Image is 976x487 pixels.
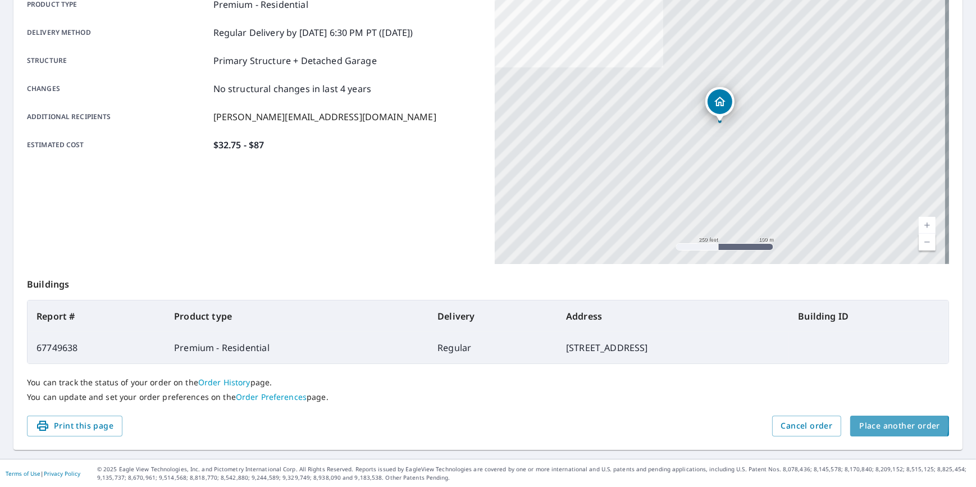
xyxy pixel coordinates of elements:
[28,301,165,332] th: Report #
[6,470,80,477] p: |
[781,419,833,433] span: Cancel order
[6,470,40,477] a: Terms of Use
[27,82,209,95] p: Changes
[705,87,735,122] div: Dropped pin, building 1, Residential property, 5735 N Scout Island Cir Austin, TX 78731
[850,416,949,436] button: Place another order
[428,301,557,332] th: Delivery
[236,392,307,402] a: Order Preferences
[789,301,948,332] th: Building ID
[919,234,936,251] a: Current Level 17, Zoom Out
[27,54,209,67] p: Structure
[97,465,970,482] p: © 2025 Eagle View Technologies, Inc. and Pictometry International Corp. All Rights Reserved. Repo...
[27,138,209,152] p: Estimated cost
[165,301,428,332] th: Product type
[44,470,80,477] a: Privacy Policy
[919,217,936,234] a: Current Level 17, Zoom In
[213,82,372,95] p: No structural changes in last 4 years
[213,138,264,152] p: $32.75 - $87
[213,110,436,124] p: [PERSON_NAME][EMAIL_ADDRESS][DOMAIN_NAME]
[859,419,940,433] span: Place another order
[213,26,413,39] p: Regular Delivery by [DATE] 6:30 PM PT ([DATE])
[213,54,377,67] p: Primary Structure + Detached Garage
[428,332,557,363] td: Regular
[27,110,209,124] p: Additional recipients
[198,377,250,388] a: Order History
[27,26,209,39] p: Delivery method
[27,416,122,436] button: Print this page
[27,377,949,388] p: You can track the status of your order on the page.
[28,332,165,363] td: 67749638
[772,416,842,436] button: Cancel order
[27,264,949,300] p: Buildings
[557,301,789,332] th: Address
[165,332,428,363] td: Premium - Residential
[27,392,949,402] p: You can update and set your order preferences on the page.
[36,419,113,433] span: Print this page
[557,332,789,363] td: [STREET_ADDRESS]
